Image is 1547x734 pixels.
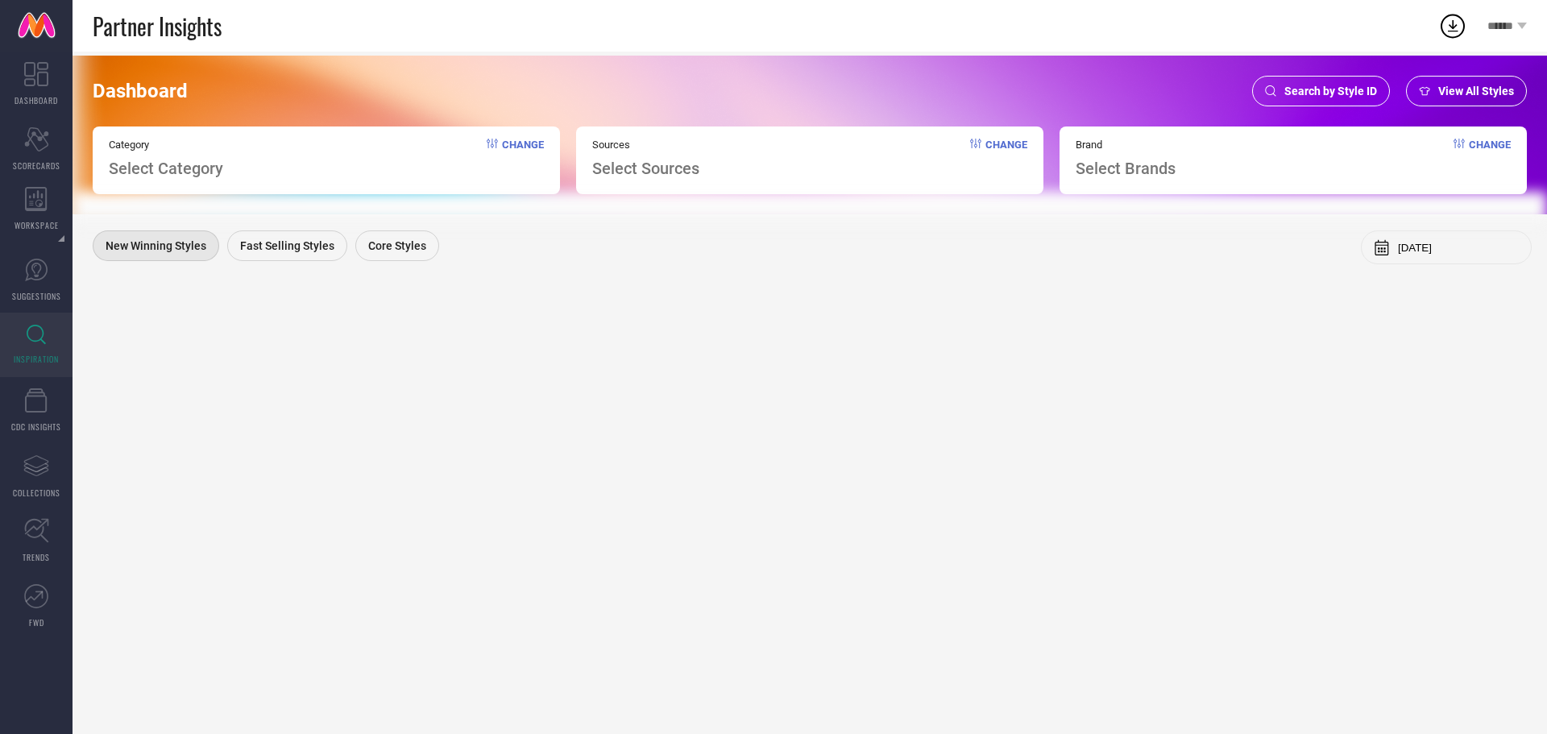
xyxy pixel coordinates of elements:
span: Category [109,139,223,151]
span: SCORECARDS [13,160,60,172]
span: Core Styles [368,239,426,252]
span: TRENDS [23,551,50,563]
span: New Winning Styles [106,239,206,252]
span: DASHBOARD [15,94,58,106]
span: Select Brands [1076,159,1176,178]
span: INSPIRATION [14,353,59,365]
input: Select month [1398,242,1519,254]
span: Brand [1076,139,1176,151]
span: Select Sources [592,159,699,178]
span: Change [1469,139,1511,178]
span: Change [502,139,544,178]
span: Partner Insights [93,10,222,43]
span: Dashboard [93,80,188,102]
span: SUGGESTIONS [12,290,61,302]
span: Change [985,139,1027,178]
span: FWD [29,616,44,628]
span: Sources [592,139,699,151]
span: Select Category [109,159,223,178]
span: WORKSPACE [15,219,59,231]
div: Open download list [1438,11,1467,40]
span: View All Styles [1438,85,1514,97]
span: Search by Style ID [1284,85,1377,97]
span: CDC INSIGHTS [11,421,61,433]
span: COLLECTIONS [13,487,60,499]
span: Fast Selling Styles [240,239,334,252]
